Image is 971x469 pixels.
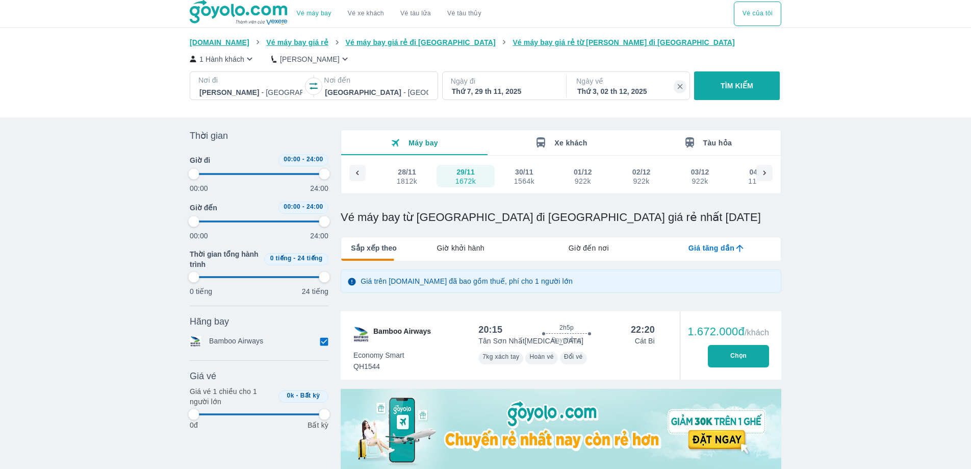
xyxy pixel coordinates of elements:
a: Vé máy bay [297,10,331,17]
p: Giá trên [DOMAIN_NAME] đã bao gồm thuế, phí cho 1 người lớn [361,276,573,286]
div: 922k [633,177,650,185]
button: [PERSON_NAME] [271,54,350,64]
span: Giờ đến nơi [569,243,609,253]
div: 28/11 [398,167,416,177]
span: Economy Smart [353,350,404,360]
span: 0 tiếng [270,255,292,262]
p: TÌM KIẾM [721,81,753,91]
span: 00:00 [284,156,300,163]
div: 1138k [748,177,769,185]
span: Đổi vé [564,353,583,360]
div: 03/12 [691,167,709,177]
div: lab API tabs example [397,237,781,259]
span: 24 tiếng [298,255,323,262]
p: Giá vé 1 chiều cho 1 người lớn [190,386,274,407]
p: [PERSON_NAME] [280,54,340,64]
p: Nơi đến [324,75,429,85]
span: Vé máy bay giá rẻ từ [PERSON_NAME] đi [GEOGRAPHIC_DATA] [513,38,735,46]
button: Chọn [708,345,769,367]
div: Thứ 3, 02 th 12, 2025 [577,86,680,96]
div: 01/12 [574,167,592,177]
div: 1.672.000đ [687,326,769,338]
span: /khách [745,328,769,337]
div: 922k [574,177,592,185]
div: 922k [692,177,709,185]
p: 0 tiếng [190,286,212,297]
span: - [296,392,298,399]
span: Vé máy bay giá rẻ [266,38,328,46]
span: Giá vé [190,370,216,382]
div: choose transportation mode [734,2,781,26]
div: 02/12 [632,167,651,177]
p: Bất kỳ [308,420,328,430]
span: Bamboo Airways [373,326,431,342]
img: QH [353,326,369,342]
span: Vé máy bay giá rẻ đi [GEOGRAPHIC_DATA] [346,38,496,46]
div: 22:20 [631,324,655,336]
p: Ngày về [576,76,681,86]
span: - [302,203,304,210]
button: Vé của tôi [734,2,781,26]
span: Hãng bay [190,315,229,328]
a: Vé xe khách [348,10,384,17]
span: Giá tăng dần [688,243,734,253]
p: 24:00 [310,183,328,193]
p: Tân Sơn Nhất [MEDICAL_DATA] [478,336,583,346]
div: 1564k [514,177,534,185]
button: TÌM KIẾM [694,71,779,100]
p: 1 Hành khách [199,54,244,64]
div: choose transportation mode [289,2,490,26]
div: 1672k [455,177,476,185]
button: 1 Hành khách [190,54,255,64]
div: 20:15 [478,324,502,336]
div: 04/12 [750,167,768,177]
span: 2h5p [559,324,574,332]
span: 24:00 [306,156,323,163]
h1: Vé máy bay từ [GEOGRAPHIC_DATA] đi [GEOGRAPHIC_DATA] giá rẻ nhất [DATE] [341,210,781,225]
p: 24 tiếng [302,286,328,297]
p: 00:00 [190,183,208,193]
span: Tàu hỏa [703,139,732,147]
span: 00:00 [284,203,300,210]
span: 7kg xách tay [482,353,519,360]
span: - [293,255,295,262]
span: Giờ đi [190,155,210,165]
span: Bất kỳ [300,392,320,399]
p: Ngày đi [451,76,556,86]
span: 0k [287,392,294,399]
span: [DOMAIN_NAME] [190,38,249,46]
span: 24:00 [306,203,323,210]
p: Cát Bi [635,336,655,346]
span: Giờ đến [190,203,217,213]
span: QH1544 [353,361,404,372]
p: 00:00 [190,231,208,241]
span: Hoàn vé [529,353,554,360]
span: Giờ khởi hành [437,243,484,253]
div: 30/11 [515,167,533,177]
div: 1812k [397,177,417,185]
p: Bamboo Airways [209,336,263,347]
span: - [302,156,304,163]
span: Thời gian [190,130,228,142]
p: Nơi đi [198,75,303,85]
button: Vé tàu thủy [439,2,490,26]
p: 24:00 [310,231,328,241]
a: Vé tàu lửa [392,2,439,26]
div: Thứ 7, 29 th 11, 2025 [452,86,555,96]
span: Sắp xếp theo [351,243,397,253]
div: 29/11 [456,167,475,177]
span: Thời gian tổng hành trình [190,249,260,269]
span: Xe khách [554,139,587,147]
nav: breadcrumb [190,37,781,47]
p: 0đ [190,420,198,430]
span: Máy bay [408,139,438,147]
